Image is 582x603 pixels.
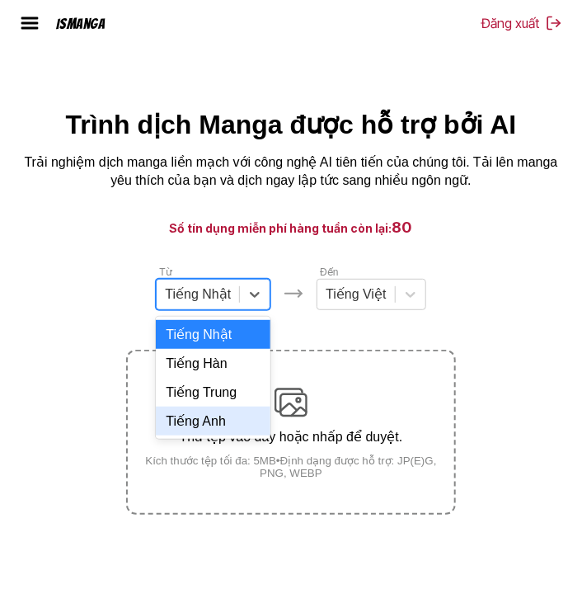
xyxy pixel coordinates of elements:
[128,455,454,479] small: Kích thước tệp tối đa: 5MB • Định dạng được hỗ trợ: JP(E)G, PNG, WEBP
[40,217,542,238] h3: Số tín dụng miễn phí hàng tuần còn lại:
[284,284,303,304] img: Languages icon
[56,16,106,31] div: IsManga
[546,15,562,31] img: Sign out
[49,16,135,31] a: IsManga
[13,153,569,191] p: Trải nghiệm dịch manga liền mạch với công nghệ AI tiên tiến của chúng tôi. Tải lên manga yêu thíc...
[156,407,270,436] div: Tiếng Anh
[156,378,270,407] div: Tiếng Trung
[66,109,517,140] h1: Trình dịch Manga được hỗ trợ bởi AI
[481,15,562,31] button: Đăng xuất
[156,349,270,378] div: Tiếng Hàn
[20,13,40,33] img: hamburger
[320,266,338,278] label: Đến
[392,219,413,236] span: 80
[128,429,454,445] p: Thả tệp vào đây hoặc nhấp để duyệt.
[159,266,171,278] label: Từ
[156,320,270,349] div: Tiếng Nhật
